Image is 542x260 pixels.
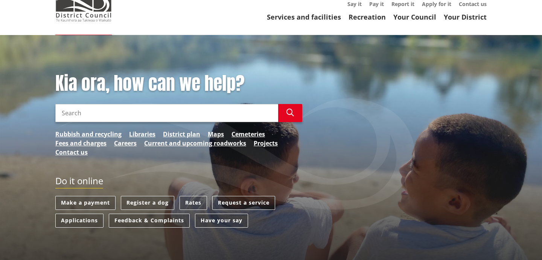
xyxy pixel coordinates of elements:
[129,130,155,139] a: Libraries
[212,196,275,210] a: Request a service
[55,139,107,148] a: Fees and charges
[55,214,104,228] a: Applications
[109,214,190,228] a: Feedback & Complaints
[55,148,88,157] a: Contact us
[393,12,436,21] a: Your Council
[369,0,384,8] a: Pay it
[180,196,207,210] a: Rates
[55,196,116,210] a: Make a payment
[208,130,224,139] a: Maps
[55,176,103,189] h2: Do it online
[195,214,248,228] a: Have your say
[114,139,137,148] a: Careers
[55,104,278,122] input: Search input
[459,0,487,8] a: Contact us
[121,196,174,210] a: Register a dog
[144,139,246,148] a: Current and upcoming roadworks
[254,139,278,148] a: Projects
[507,228,534,255] iframe: Messenger Launcher
[267,12,341,21] a: Services and facilities
[391,0,414,8] a: Report it
[55,130,122,139] a: Rubbish and recycling
[347,0,362,8] a: Say it
[55,73,302,95] h1: Kia ora, how can we help?
[422,0,451,8] a: Apply for it
[444,12,487,21] a: Your District
[163,130,200,139] a: District plan
[231,130,265,139] a: Cemeteries
[349,12,386,21] a: Recreation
